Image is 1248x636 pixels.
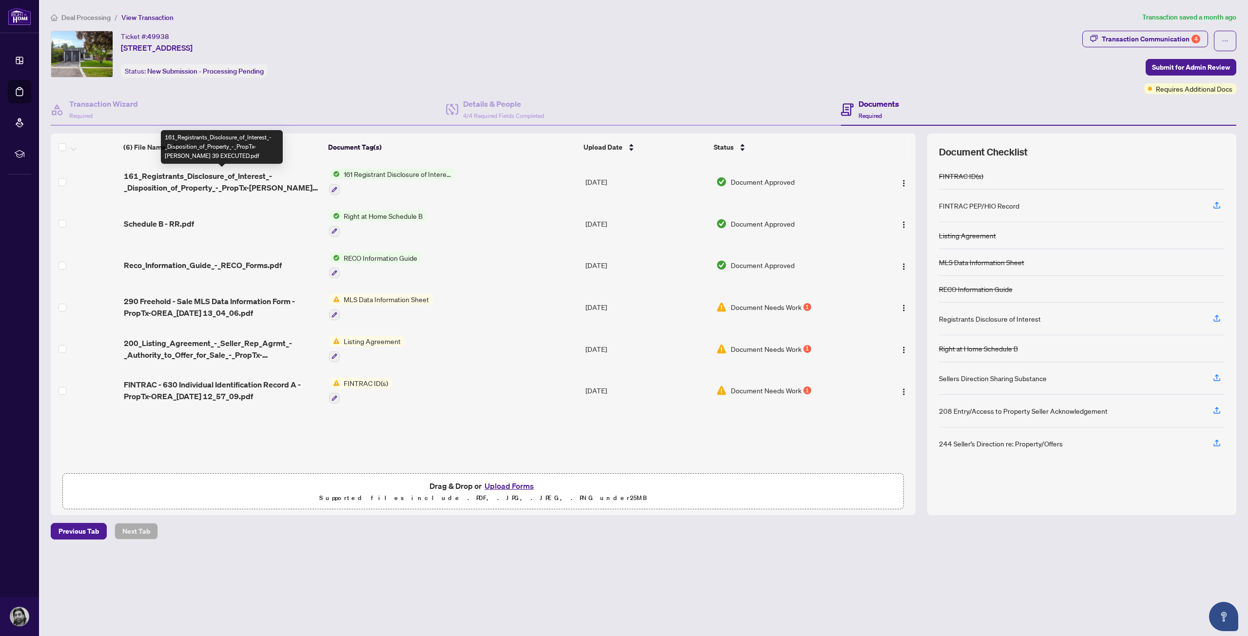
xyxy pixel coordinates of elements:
th: Document Tag(s) [324,134,580,161]
span: FINTRAC ID(s) [340,378,392,388]
span: 161 Registrant Disclosure of Interest - Disposition ofProperty [340,169,455,179]
span: 49938 [147,32,169,41]
span: Document Checklist [939,145,1028,159]
span: View Transaction [121,13,174,22]
span: Drag & Drop orUpload FormsSupported files include .PDF, .JPG, .JPEG, .PNG under25MB [63,474,903,510]
button: Next Tab [115,523,158,540]
span: Document Needs Work [731,344,801,354]
div: Right at Home Schedule B [939,343,1018,354]
div: Listing Agreement [939,230,996,241]
button: Status IconRight at Home Schedule B [329,211,427,237]
div: 1 [803,345,811,353]
div: Registrants Disclosure of Interest [939,313,1041,324]
div: Sellers Direction Sharing Substance [939,373,1047,384]
img: Logo [900,304,908,312]
span: MLS Data Information Sheet [340,294,433,305]
span: Requires Additional Docs [1156,83,1232,94]
th: Upload Date [580,134,710,161]
button: Status IconRECO Information Guide [329,252,421,279]
span: Required [69,112,93,119]
button: Transaction Communication4 [1082,31,1208,47]
span: 200_Listing_Agreement_-_Seller_Rep_Agrmt_-_Authority_to_Offer_for_Sale_-_PropTx-[PERSON_NAME].pdf [124,337,321,361]
img: Document Status [716,218,727,229]
img: Status Icon [329,169,340,179]
h4: Transaction Wizard [69,98,138,110]
span: Status [714,142,734,153]
h4: Documents [858,98,899,110]
article: Transaction saved a month ago [1142,12,1236,23]
div: 4 [1191,35,1200,43]
span: Previous Tab [58,523,99,539]
span: Right at Home Schedule B [340,211,427,221]
button: Status IconFINTRAC ID(s) [329,378,392,404]
td: [DATE] [582,245,712,287]
h4: Details & People [463,98,544,110]
li: / [115,12,117,23]
span: New Submission - Processing Pending [147,67,264,76]
span: ellipsis [1222,38,1228,44]
button: Logo [896,174,912,190]
img: Status Icon [329,378,340,388]
img: Document Status [716,344,727,354]
th: (6) File Name [119,134,324,161]
img: Logo [900,346,908,354]
span: Listing Agreement [340,336,405,347]
span: Deal Processing [61,13,111,22]
button: Logo [896,383,912,398]
span: Document Approved [731,218,795,229]
span: Document Needs Work [731,385,801,396]
div: Ticket #: [121,31,169,42]
div: MLS Data Information Sheet [939,257,1024,268]
span: Submit for Admin Review [1152,59,1230,75]
span: FINTRAC - 630 Individual Identification Record A - PropTx-OREA_[DATE] 12_57_09.pdf [124,379,321,402]
span: 4/4 Required Fields Completed [463,112,544,119]
img: Document Status [716,302,727,312]
div: 244 Seller’s Direction re: Property/Offers [939,438,1063,449]
img: Document Status [716,260,727,270]
button: Logo [896,341,912,357]
img: Status Icon [329,211,340,221]
img: logo [8,7,31,25]
span: [STREET_ADDRESS] [121,42,193,54]
button: Previous Tab [51,523,107,540]
div: 161_Registrants_Disclosure_of_Interest_-_Disposition_of_Property_-_PropTx-[PERSON_NAME] 39 EXECUT... [161,130,283,164]
div: Transaction Communication [1102,31,1200,47]
img: Logo [900,388,908,396]
img: Status Icon [329,294,340,305]
button: Status IconMLS Data Information Sheet [329,294,433,320]
div: 1 [803,303,811,311]
button: Status Icon161 Registrant Disclosure of Interest - Disposition ofProperty [329,169,455,195]
td: [DATE] [582,203,712,245]
button: Logo [896,299,912,315]
span: Drag & Drop or [429,480,537,492]
button: Logo [896,257,912,273]
img: Profile Icon [10,607,29,626]
span: Reco_Information_Guide_-_RECO_Forms.pdf [124,259,282,271]
div: 1 [803,386,811,394]
th: Status [710,134,868,161]
td: [DATE] [582,328,712,370]
span: Document Approved [731,176,795,187]
div: FINTRAC PEP/HIO Record [939,200,1019,211]
button: Open asap [1209,602,1238,631]
div: RECO Information Guide [939,284,1013,294]
span: Document Approved [731,260,795,270]
td: [DATE] [582,161,712,203]
span: RECO Information Guide [340,252,421,263]
img: Logo [900,221,908,229]
img: Document Status [716,176,727,187]
div: Status: [121,64,268,77]
td: [DATE] [582,286,712,328]
img: Document Status [716,385,727,396]
span: Document Needs Work [731,302,801,312]
div: 208 Entry/Access to Property Seller Acknowledgement [939,405,1108,416]
button: Submit for Admin Review [1146,59,1236,76]
span: Required [858,112,882,119]
button: Status IconListing Agreement [329,336,405,362]
td: [DATE] [582,370,712,412]
span: home [51,14,58,21]
img: Logo [900,263,908,270]
span: 161_Registrants_Disclosure_of_Interest_-_Disposition_of_Property_-_PropTx-[PERSON_NAME] 39 EXECUT... [124,170,321,193]
p: Supported files include .PDF, .JPG, .JPEG, .PNG under 25 MB [69,492,897,504]
span: Upload Date [584,142,623,153]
